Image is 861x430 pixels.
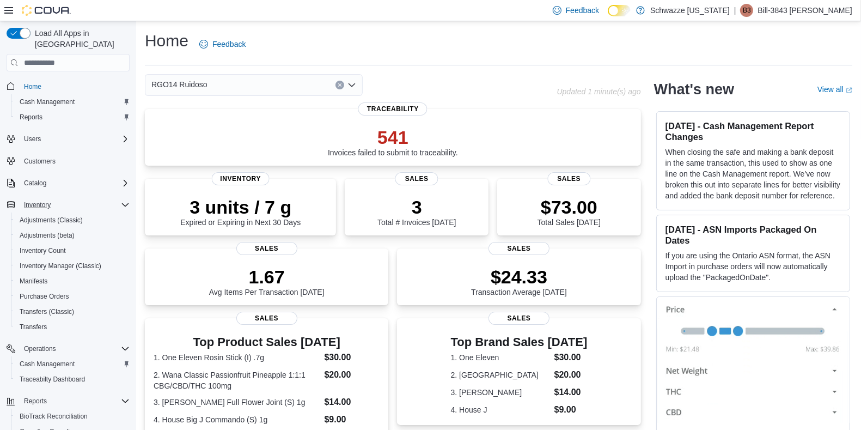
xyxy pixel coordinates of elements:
[20,375,85,384] span: Traceabilty Dashboard
[15,229,130,242] span: Adjustments (beta)
[2,175,134,191] button: Catalog
[195,33,250,55] a: Feedback
[151,78,207,91] span: RGO14 Ruidoso
[154,414,320,425] dt: 4. House Big J Commando (S) 1g
[15,259,130,272] span: Inventory Manager (Classic)
[743,4,751,17] span: B3
[20,342,60,355] button: Operations
[15,95,79,108] a: Cash Management
[335,81,344,89] button: Clear input
[20,262,101,270] span: Inventory Manager (Classic)
[347,81,356,89] button: Open list of options
[451,336,588,349] h3: Top Brand Sales [DATE]
[451,370,550,380] dt: 2. [GEOGRAPHIC_DATA]
[20,342,130,355] span: Operations
[377,196,456,227] div: Total # Invoices [DATE]
[15,358,130,371] span: Cash Management
[20,155,60,168] a: Customers
[2,131,134,147] button: Users
[2,341,134,356] button: Operations
[15,111,130,124] span: Reports
[665,120,841,142] h3: [DATE] - Cash Management Report Changes
[20,277,47,286] span: Manifests
[236,312,297,325] span: Sales
[328,126,458,148] p: 541
[11,243,134,258] button: Inventory Count
[11,274,134,289] button: Manifests
[15,214,87,227] a: Adjustments (Classic)
[20,323,47,331] span: Transfers
[758,4,852,17] p: Bill-3843 [PERSON_NAME]
[15,410,130,423] span: BioTrack Reconciliation
[154,352,320,363] dt: 1. One Eleven Rosin Stick (I) .7g
[154,370,320,391] dt: 2. Wana Classic Passionfruit Pineapple 1:1:1 CBG/CBD/THC 100mg
[15,305,78,318] a: Transfers (Classic)
[15,214,130,227] span: Adjustments (Classic)
[145,30,188,52] h1: Home
[20,198,130,211] span: Inventory
[2,393,134,409] button: Reports
[15,358,79,371] a: Cash Management
[30,28,130,50] span: Load All Apps in [GEOGRAPHIC_DATA]
[11,110,134,125] button: Reports
[11,258,134,274] button: Inventory Manager (Classic)
[20,360,75,368] span: Cash Management
[15,95,130,108] span: Cash Management
[377,196,456,218] p: 3
[557,87,641,96] p: Updated 1 minute(s) ago
[24,397,47,405] span: Reports
[554,351,588,364] dd: $30.00
[212,39,246,50] span: Feedback
[15,320,51,334] a: Transfers
[20,132,45,146] button: Users
[488,312,549,325] span: Sales
[20,177,51,190] button: Catalog
[358,102,428,116] span: Traceability
[554,386,588,399] dd: $14.00
[20,307,74,316] span: Transfers (Classic)
[538,196,601,227] div: Total Sales [DATE]
[20,292,69,301] span: Purchase Orders
[15,320,130,334] span: Transfers
[15,259,106,272] a: Inventory Manager (Classic)
[11,319,134,335] button: Transfers
[24,157,56,166] span: Customers
[325,351,380,364] dd: $30.00
[24,201,51,209] span: Inventory
[471,266,567,296] div: Transaction Average [DATE]
[608,16,608,17] span: Dark Mode
[20,198,55,211] button: Inventory
[11,213,134,228] button: Adjustments (Classic)
[209,266,325,288] p: 1.67
[608,5,631,16] input: Dark Mode
[20,216,83,225] span: Adjustments (Classic)
[15,275,130,288] span: Manifests
[2,78,134,94] button: Home
[554,368,588,381] dd: $20.00
[20,231,75,240] span: Adjustments (beta)
[740,4,753,17] div: Bill-3843 Thompson
[547,172,590,185] span: Sales
[325,396,380,409] dd: $14.00
[15,290,130,303] span: Purchase Orders
[817,85,852,94] a: View allExternal link
[554,403,588,416] dd: $9.00
[665,147,841,201] p: When closing the safe and making a bank deposit in the same transaction, this used to show as one...
[20,177,130,190] span: Catalog
[538,196,601,218] p: $73.00
[20,132,130,146] span: Users
[180,196,301,218] p: 3 units / 7 g
[11,289,134,304] button: Purchase Orders
[24,344,56,353] span: Operations
[734,4,736,17] p: |
[15,373,130,386] span: Traceabilty Dashboard
[11,372,134,387] button: Traceabilty Dashboard
[154,336,380,349] h3: Top Product Sales [DATE]
[15,305,130,318] span: Transfers (Classic)
[24,179,46,187] span: Catalog
[15,229,79,242] a: Adjustments (beta)
[154,397,320,408] dt: 3. [PERSON_NAME] Full Flower Joint (S) 1g
[11,228,134,243] button: Adjustments (beta)
[11,356,134,372] button: Cash Management
[11,304,134,319] button: Transfers (Classic)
